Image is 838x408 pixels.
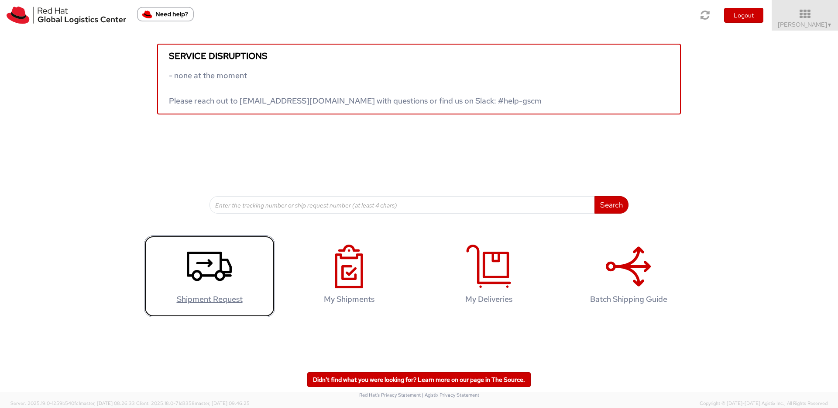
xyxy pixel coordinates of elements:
[136,400,250,406] span: Client: 2025.18.0-71d3358
[169,70,542,106] span: - none at the moment Please reach out to [EMAIL_ADDRESS][DOMAIN_NAME] with questions or find us o...
[293,295,405,304] h4: My Shipments
[137,7,194,21] button: Need help?
[572,295,685,304] h4: Batch Shipping Guide
[827,21,832,28] span: ▼
[80,400,135,406] span: master, [DATE] 08:26:33
[7,7,126,24] img: rh-logistics-00dfa346123c4ec078e1.svg
[423,235,554,317] a: My Deliveries
[563,235,694,317] a: Batch Shipping Guide
[284,235,415,317] a: My Shipments
[700,400,828,407] span: Copyright © [DATE]-[DATE] Agistix Inc., All Rights Reserved
[10,400,135,406] span: Server: 2025.19.0-1259b540fc1
[144,235,275,317] a: Shipment Request
[433,295,545,304] h4: My Deliveries
[169,51,669,61] h5: Service disruptions
[153,295,266,304] h4: Shipment Request
[359,392,421,398] a: Red Hat's Privacy Statement
[422,392,479,398] a: | Agistix Privacy Statement
[724,8,763,23] button: Logout
[157,44,681,114] a: Service disruptions - none at the moment Please reach out to [EMAIL_ADDRESS][DOMAIN_NAME] with qu...
[209,196,595,214] input: Enter the tracking number or ship request number (at least 4 chars)
[778,21,832,28] span: [PERSON_NAME]
[594,196,628,214] button: Search
[307,372,531,387] a: Didn't find what you were looking for? Learn more on our page in The Source.
[195,400,250,406] span: master, [DATE] 09:46:25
